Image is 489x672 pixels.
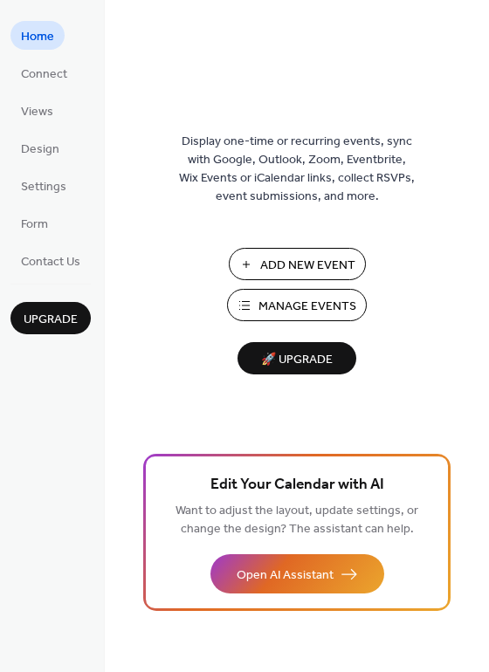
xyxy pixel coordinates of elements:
[21,65,67,84] span: Connect
[10,96,64,125] a: Views
[10,58,78,87] a: Connect
[10,209,59,237] a: Form
[229,248,366,280] button: Add New Event
[10,134,70,162] a: Design
[227,289,367,321] button: Manage Events
[237,566,334,585] span: Open AI Assistant
[21,141,59,159] span: Design
[248,348,346,372] span: 🚀 Upgrade
[21,28,54,46] span: Home
[176,499,418,541] span: Want to adjust the layout, update settings, or change the design? The assistant can help.
[10,302,91,334] button: Upgrade
[210,473,384,497] span: Edit Your Calendar with AI
[24,311,78,329] span: Upgrade
[258,298,356,316] span: Manage Events
[179,133,415,206] span: Display one-time or recurring events, sync with Google, Outlook, Zoom, Eventbrite, Wix Events or ...
[21,178,66,196] span: Settings
[238,342,356,374] button: 🚀 Upgrade
[21,253,80,271] span: Contact Us
[21,216,48,234] span: Form
[210,554,384,593] button: Open AI Assistant
[10,171,77,200] a: Settings
[10,21,65,50] a: Home
[21,103,53,121] span: Views
[260,257,355,275] span: Add New Event
[10,246,91,275] a: Contact Us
